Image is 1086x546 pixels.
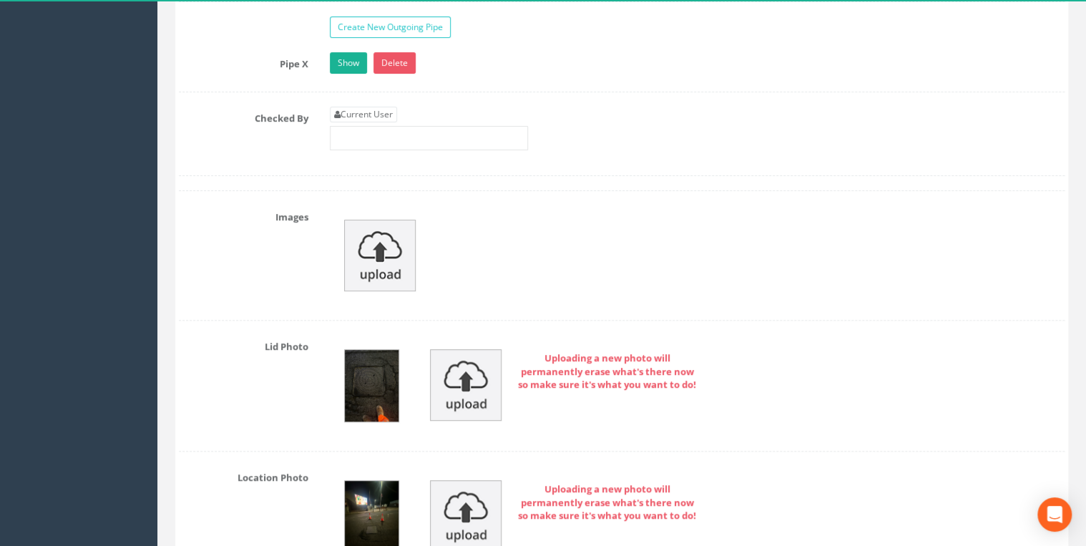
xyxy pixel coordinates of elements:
a: Current User [330,107,397,122]
label: Location Photo [168,466,319,484]
img: upload_icon.png [344,220,416,291]
label: Pipe X [168,52,319,71]
label: Images [168,205,319,224]
img: 833dc812-94c5-c42e-5265-a13be8ad2e98_c50c67c6-3f21-5da8-cf01-bffb6dc5382f.jpg [345,350,398,421]
label: Lid Photo [168,335,319,354]
strong: Uploading a new photo will permanently erase what's there now so make sure it's what you want to do! [518,351,696,391]
a: Create New Outgoing Pipe [330,16,451,38]
label: Checked By [168,107,319,125]
strong: Uploading a new photo will permanently erase what's there now so make sure it's what you want to do! [518,482,696,522]
a: Show [330,52,367,74]
img: upload_icon.png [430,349,502,421]
div: Open Intercom Messenger [1037,497,1072,532]
a: Delete [373,52,416,74]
